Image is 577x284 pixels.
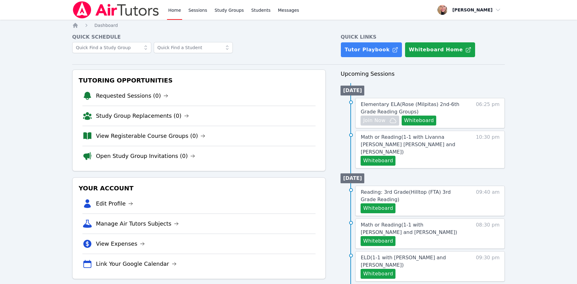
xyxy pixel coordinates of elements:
h3: Tutoring Opportunities [77,75,321,86]
button: Whiteboard [361,269,395,279]
span: 06:25 pm [476,101,500,125]
button: Whiteboard [361,203,395,213]
h4: Quick Links [341,33,505,41]
button: Whiteboard [402,116,437,125]
h3: Your Account [77,183,321,194]
span: Join Now [363,117,385,124]
a: View Expenses [96,239,145,248]
input: Quick Find a Student [154,42,233,53]
a: Elementary ELA(Rose (Milpitas) 2nd-6th Grade Reading Groups) [361,101,465,116]
span: ELD ( 1-1 with [PERSON_NAME] and [PERSON_NAME] ) [361,255,446,268]
span: Dashboard [94,23,118,28]
span: Math or Reading ( 1-1 with Livanna [PERSON_NAME] [PERSON_NAME] and [PERSON_NAME] ) [361,134,455,155]
span: 10:30 pm [476,134,500,166]
a: Dashboard [94,22,118,28]
a: Math or Reading(1-1 with [PERSON_NAME] and [PERSON_NAME]) [361,221,465,236]
a: Math or Reading(1-1 with Livanna [PERSON_NAME] [PERSON_NAME] and [PERSON_NAME]) [361,134,465,156]
span: Messages [278,7,299,13]
input: Quick Find a Study Group [72,42,151,53]
span: Elementary ELA ( Rose (Milpitas) 2nd-6th Grade Reading Groups ) [361,101,459,115]
a: Tutor Playbook [341,42,402,57]
a: Edit Profile [96,199,133,208]
h4: Quick Schedule [72,33,326,41]
a: Reading: 3rd Grade(Hilltop (FTA) 3rd Grade Reading) [361,189,465,203]
li: [DATE] [341,173,364,183]
a: Study Group Replacements (0) [96,112,189,120]
span: 09:30 pm [476,254,500,279]
button: Join Now [361,116,399,125]
a: Manage Air Tutors Subjects [96,219,179,228]
a: Requested Sessions (0) [96,91,169,100]
button: Whiteboard [361,236,395,246]
span: Reading: 3rd Grade ( Hilltop (FTA) 3rd Grade Reading ) [361,189,450,202]
nav: Breadcrumb [72,22,505,28]
a: ELD(1-1 with [PERSON_NAME] and [PERSON_NAME]) [361,254,465,269]
h3: Upcoming Sessions [341,70,505,78]
button: Whiteboard Home [405,42,475,57]
img: Air Tutors [72,1,160,19]
a: View Registerable Course Groups (0) [96,132,206,140]
button: Whiteboard [361,156,395,166]
a: Open Study Group Invitations (0) [96,152,195,160]
li: [DATE] [341,86,364,95]
span: 08:30 pm [476,221,500,246]
a: Link Your Google Calendar [96,260,177,268]
span: 09:40 am [476,189,500,213]
span: Math or Reading ( 1-1 with [PERSON_NAME] and [PERSON_NAME] ) [361,222,457,235]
